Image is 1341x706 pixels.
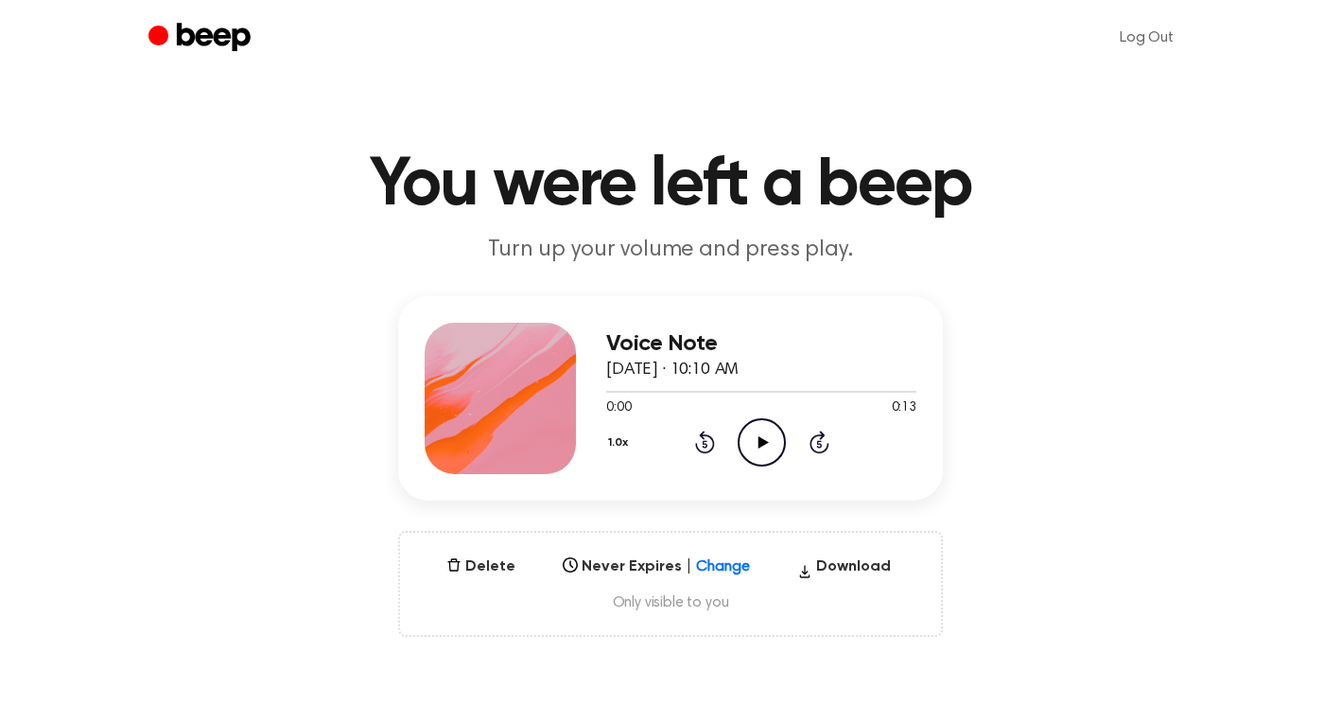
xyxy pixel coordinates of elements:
[892,398,916,418] span: 0:13
[439,556,523,578] button: Delete
[790,556,898,586] button: Download
[148,20,255,57] a: Beep
[606,362,739,379] span: [DATE] · 10:10 AM
[423,593,918,612] span: Only visible to you
[186,151,1155,220] h1: You were left a beep
[307,235,1034,266] p: Turn up your volume and press play.
[606,427,636,459] button: 1.0x
[606,398,631,418] span: 0:00
[606,331,916,357] h3: Voice Note
[1101,15,1193,61] a: Log Out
